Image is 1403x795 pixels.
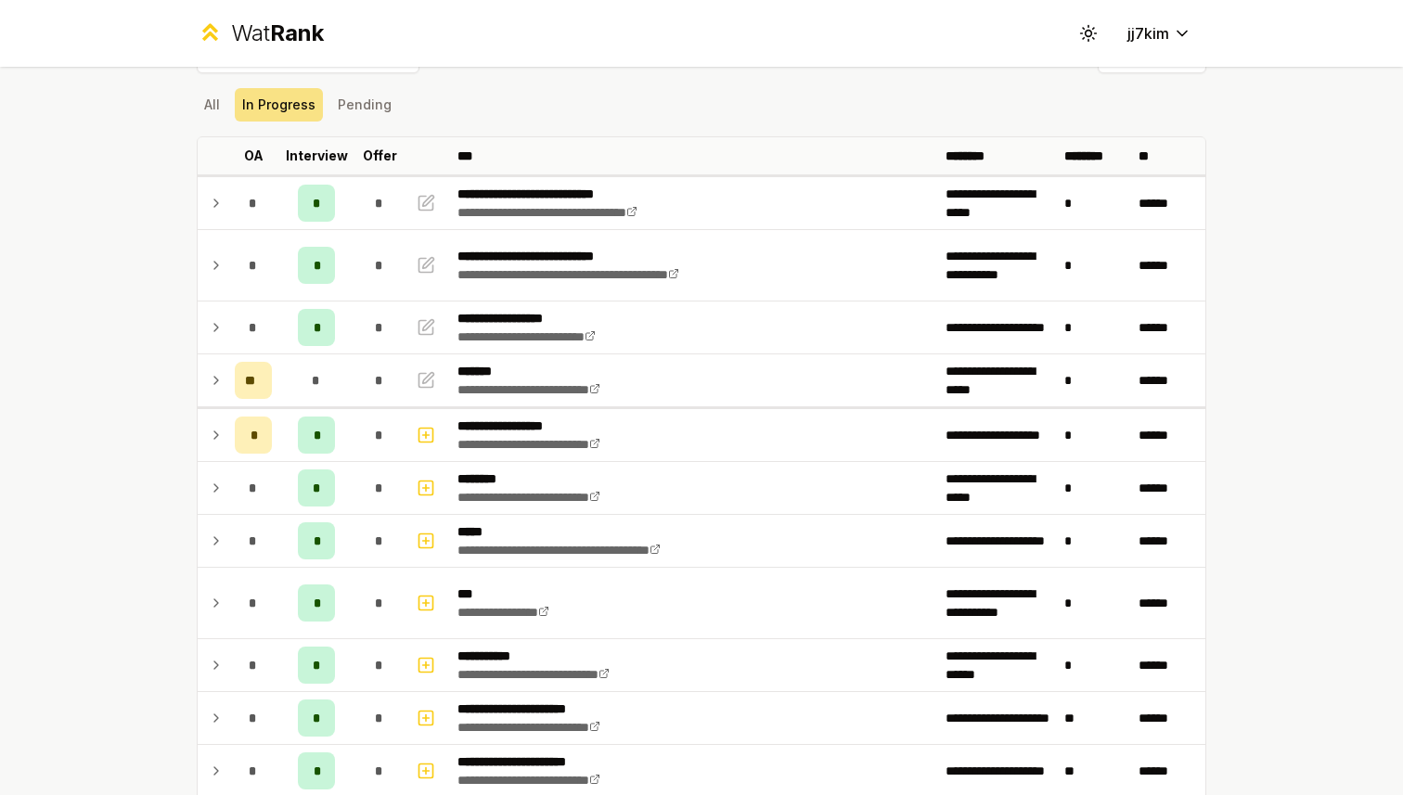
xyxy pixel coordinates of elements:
[330,88,399,122] button: Pending
[1127,22,1169,45] span: jj7kim
[197,19,324,48] a: WatRank
[270,19,324,46] span: Rank
[231,19,324,48] div: Wat
[363,147,397,165] p: Offer
[197,88,227,122] button: All
[244,147,264,165] p: OA
[1113,17,1206,50] button: jj7kim
[286,147,348,165] p: Interview
[235,88,323,122] button: In Progress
